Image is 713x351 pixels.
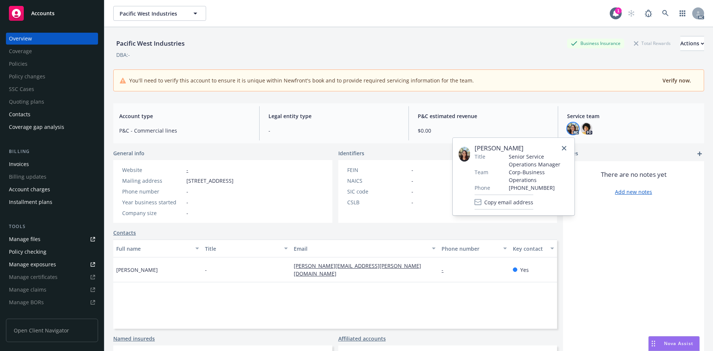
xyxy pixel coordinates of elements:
[9,259,56,270] div: Manage exposures
[202,240,291,257] button: Title
[6,96,98,108] span: Quoting plans
[113,335,155,342] a: Named insureds
[186,209,188,217] span: -
[509,184,569,192] span: [PHONE_NUMBER]
[411,177,413,185] span: -
[411,166,413,174] span: -
[6,309,98,321] a: Summary of insurance
[6,223,98,230] div: Tools
[113,240,202,257] button: Full name
[122,198,183,206] div: Year business started
[6,108,98,120] a: Contacts
[6,3,98,24] a: Accounts
[680,36,704,51] button: Actions
[658,6,673,21] a: Search
[695,149,704,158] a: add
[513,245,546,253] div: Key contact
[9,196,52,208] div: Installment plans
[648,336,700,351] button: Nova Assist
[113,149,144,157] span: General info
[475,144,569,153] span: [PERSON_NAME]
[624,6,639,21] a: Start snowing
[9,233,40,245] div: Manage files
[6,196,98,208] a: Installment plans
[580,123,592,134] img: photo
[615,188,652,196] a: Add new notes
[567,112,698,120] span: Service team
[31,10,55,16] span: Accounts
[116,266,158,274] span: [PERSON_NAME]
[186,177,234,185] span: [STREET_ADDRESS]
[641,6,656,21] a: Report a Bug
[520,266,529,274] span: Yes
[567,123,579,134] img: photo
[6,271,98,283] span: Manage certificates
[294,245,427,253] div: Email
[439,240,509,257] button: Phone number
[6,83,98,95] span: SSC Cases
[122,209,183,217] div: Company size
[475,195,533,209] button: Copy email address
[475,168,488,176] span: Team
[664,340,693,347] span: Nova Assist
[6,319,98,342] span: Open Client Navigator
[291,240,439,257] button: Email
[510,240,557,257] button: Key contact
[122,188,183,195] div: Phone number
[9,158,29,170] div: Invoices
[113,39,188,48] div: Pacific West Industries
[6,183,98,195] a: Account charges
[6,284,98,296] span: Manage claims
[6,33,98,45] a: Overview
[615,7,622,14] div: 1
[6,233,98,245] a: Manage files
[9,33,32,45] div: Overview
[129,77,474,84] span: You'll need to verify this account to ensure it is unique within Newfront's book and to provide r...
[116,51,130,59] div: DBA: -
[205,245,280,253] div: Title
[649,337,658,351] div: Drag to move
[113,229,136,237] a: Contacts
[116,245,191,253] div: Full name
[411,198,413,206] span: -
[509,153,569,168] span: Senior Service Operations Manager
[560,144,569,153] a: close
[509,168,569,184] span: Corp-Business Operations
[186,166,188,173] a: -
[418,127,549,134] span: $0.00
[6,71,98,82] span: Policy changes
[459,147,470,162] img: employee photo
[122,166,183,174] div: Website
[630,39,674,48] div: Total Rewards
[9,246,46,258] div: Policy checking
[186,198,188,206] span: -
[6,148,98,155] div: Billing
[338,149,364,157] span: Identifiers
[662,77,691,84] span: Verify now.
[442,245,498,253] div: Phone number
[347,166,408,174] div: FEIN
[411,188,413,195] span: -
[347,177,408,185] div: NAICS
[6,296,98,308] span: Manage BORs
[119,127,250,134] span: P&C - Commercial lines
[442,266,449,273] a: -
[6,58,98,70] span: Policies
[9,309,65,321] div: Summary of insurance
[347,188,408,195] div: SIC code
[6,259,98,270] a: Manage exposures
[122,177,183,185] div: Mailing address
[120,10,184,17] span: Pacific West Industries
[186,188,188,195] span: -
[6,246,98,258] a: Policy checking
[484,198,533,206] span: Copy email address
[338,335,386,342] a: Affiliated accounts
[6,45,98,57] span: Coverage
[205,266,207,274] span: -
[418,112,549,120] span: P&C estimated revenue
[475,153,485,160] span: Title
[9,108,30,120] div: Contacts
[475,184,490,192] span: Phone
